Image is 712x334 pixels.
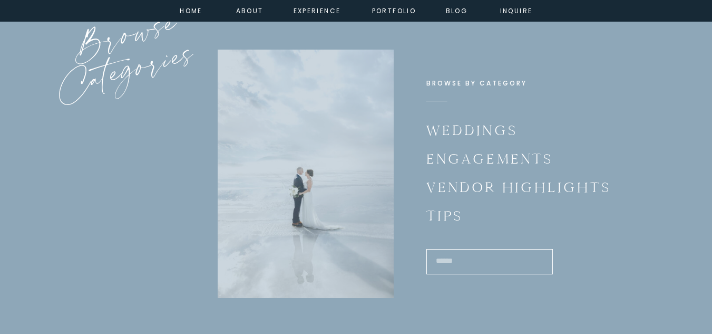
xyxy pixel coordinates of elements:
[426,205,512,225] a: tips
[426,176,627,197] a: vendor highlights
[438,5,476,15] a: Blog
[294,5,336,15] a: experience
[236,5,260,15] a: about
[372,5,417,15] a: portfolio
[498,5,535,15] a: inquire
[44,3,184,84] p: Browse Categories
[177,5,206,15] a: home
[426,148,558,168] a: Engagements
[426,119,522,140] a: Weddings
[426,78,537,89] h2: browse by category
